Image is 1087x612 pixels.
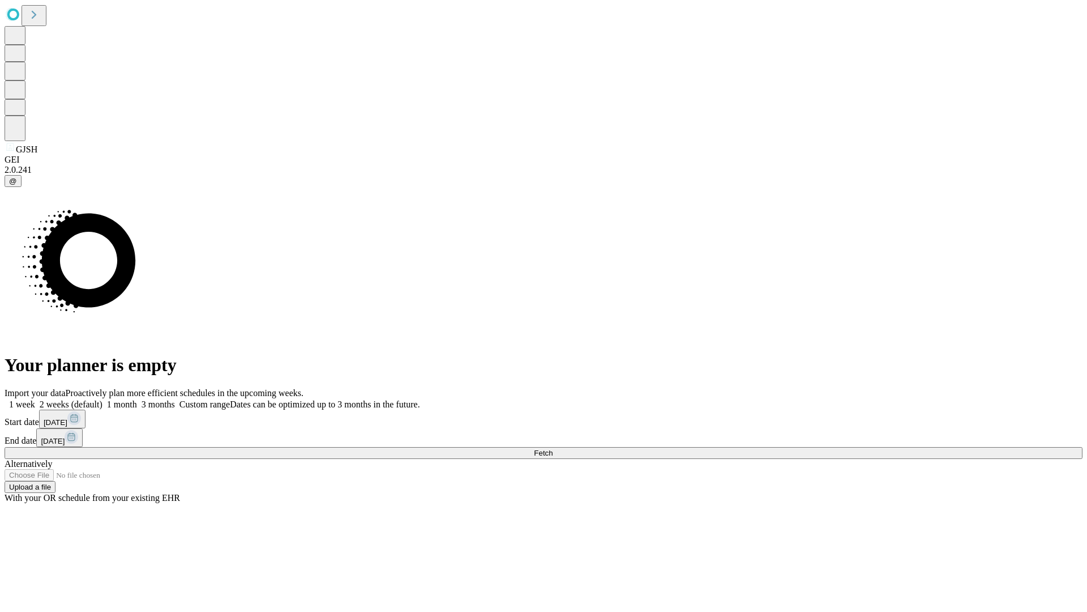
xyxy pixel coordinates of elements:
span: Custom range [179,399,230,409]
div: End date [5,428,1082,447]
h1: Your planner is empty [5,355,1082,376]
span: 3 months [142,399,175,409]
span: [DATE] [41,437,65,445]
span: Fetch [534,449,553,457]
span: 2 weeks (default) [40,399,102,409]
span: With your OR schedule from your existing EHR [5,493,180,503]
span: Proactively plan more efficient schedules in the upcoming weeks. [66,388,303,398]
span: 1 week [9,399,35,409]
button: [DATE] [36,428,83,447]
span: @ [9,177,17,185]
span: Dates can be optimized up to 3 months in the future. [230,399,420,409]
button: @ [5,175,22,187]
span: Alternatively [5,459,52,469]
span: Import your data [5,388,66,398]
button: Upload a file [5,481,55,493]
button: Fetch [5,447,1082,459]
span: 1 month [107,399,137,409]
div: 2.0.241 [5,165,1082,175]
span: [DATE] [44,418,67,427]
div: Start date [5,410,1082,428]
span: GJSH [16,144,37,154]
div: GEI [5,155,1082,165]
button: [DATE] [39,410,85,428]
